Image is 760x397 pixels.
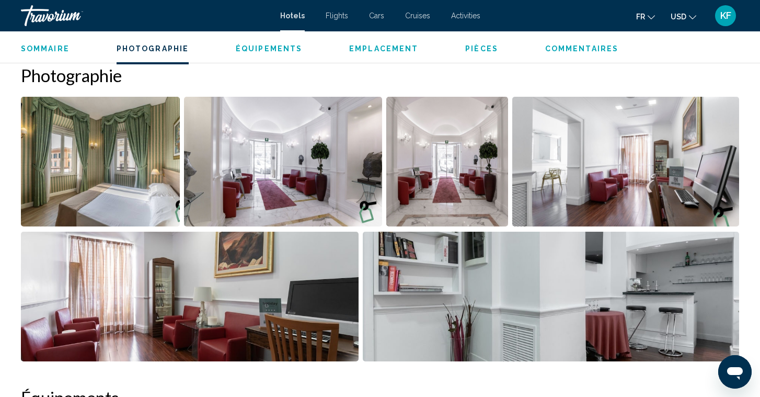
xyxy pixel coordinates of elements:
[712,5,739,27] button: User Menu
[326,12,348,20] a: Flights
[451,12,480,20] a: Activities
[117,44,189,53] button: Photographie
[21,5,270,26] a: Travorium
[465,44,498,53] button: Pièces
[671,13,686,21] span: USD
[671,9,696,24] button: Change currency
[636,13,645,21] span: fr
[718,355,752,389] iframe: Bouton de lancement de la fenêtre de messagerie
[21,65,739,86] h2: Photographie
[369,12,384,20] a: Cars
[545,44,618,53] button: Commentaires
[21,96,180,227] button: Open full-screen image slider
[184,96,382,227] button: Open full-screen image slider
[636,9,655,24] button: Change language
[236,44,302,53] button: Équipements
[386,96,509,227] button: Open full-screen image slider
[280,12,305,20] a: Hotels
[512,96,739,227] button: Open full-screen image slider
[349,44,418,53] button: Emplacement
[363,231,740,362] button: Open full-screen image slider
[21,231,359,362] button: Open full-screen image slider
[720,10,731,21] span: KF
[405,12,430,20] a: Cruises
[21,44,70,53] button: Sommaire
